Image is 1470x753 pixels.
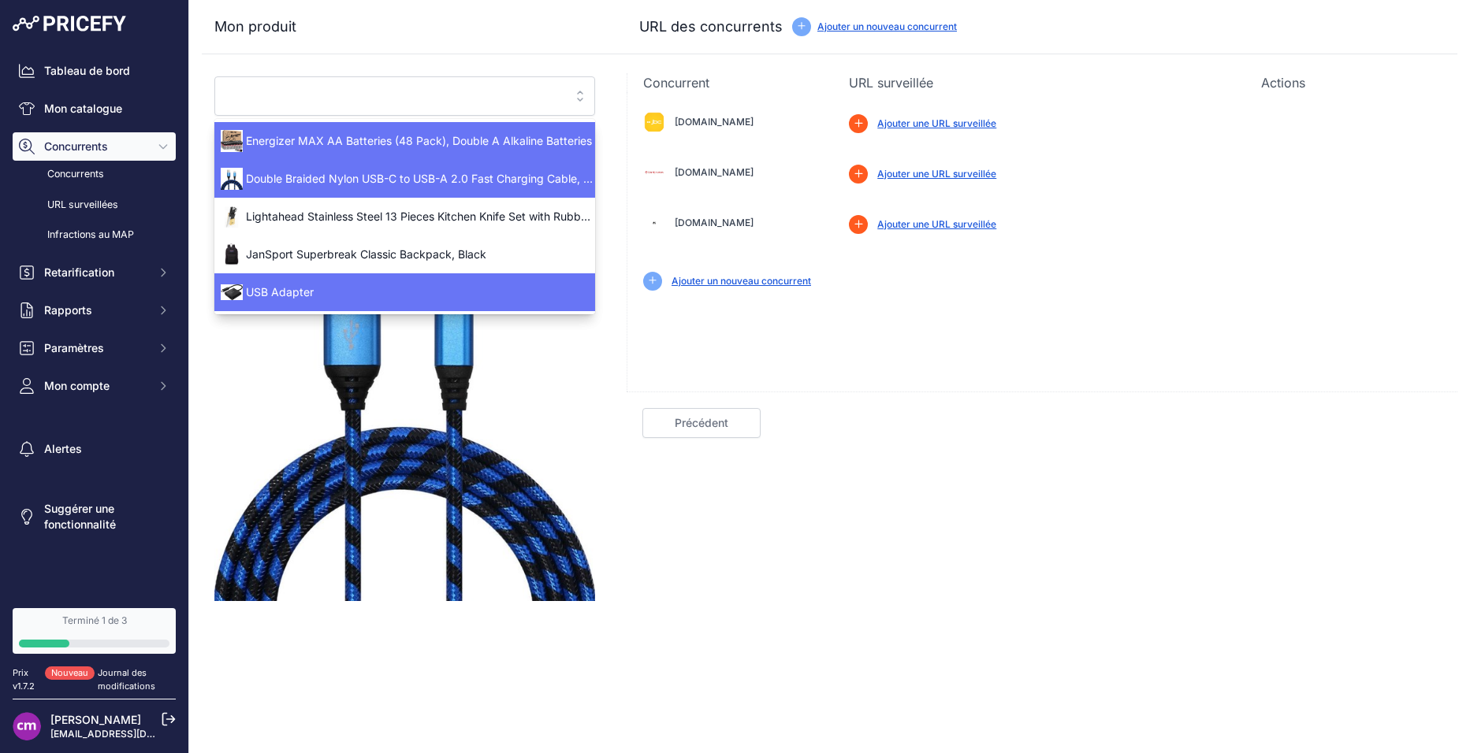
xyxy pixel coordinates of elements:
font: Tableau de bord [44,63,130,79]
button: Mon compte [13,372,176,400]
div: Terminé 1 de 3 [19,614,169,627]
img: Pricefy Logo [13,16,126,32]
p: URL surveillée [849,73,1236,92]
p: Actions [1261,73,1442,92]
span: Rapports [44,302,147,318]
a: URL surveillées [13,191,176,219]
img: usbadapter.jpg [221,281,243,303]
a: Ajouter une URL surveillée [877,168,996,180]
a: Terminé 1 de 3 [13,608,176,654]
a: Suggérer une fonctionnalité [13,495,176,539]
span: Retarification [44,265,147,280]
button: Paramètres [13,334,176,362]
span: Nouveau [45,666,95,680]
font: Suggérer une fonctionnalité [44,501,169,532]
a: Tableau de bord [13,57,176,85]
img: charging-cable.jpeg [221,168,243,190]
font: Mon catalogue [44,101,122,117]
a: Ajouter une URL surveillée [877,218,996,230]
a: [PERSON_NAME] [50,713,141,726]
a: Journal des modifications [98,667,155,692]
div: Prix v1.7.2 [13,666,45,692]
a: Précédent [642,408,761,438]
span: Lightahead Stainless Steel 13 Pieces Kitchen Knife Set with Rubber Wood Block [214,209,595,224]
img: batteries.jpeg [221,130,243,152]
h3: Mon produit [214,16,595,38]
a: [DOMAIN_NAME] [675,166,754,178]
a: [EMAIL_ADDRESS][DOMAIN_NAME] [50,728,215,740]
a: Ajouter une URL surveillée [877,117,996,129]
img: knife-set.jpeg [221,206,243,228]
a: Alertes [13,435,176,463]
font: Alertes [44,441,82,457]
img: backpack.jpeg [221,243,243,265]
h3: URL des concurrents [639,16,783,38]
a: [DOMAIN_NAME] [675,116,754,128]
nav: Barre latérale [13,57,176,589]
button: Rapports [13,296,176,325]
span: Mon compte [44,378,147,394]
a: Ajouter un nouveau concurrent [672,275,811,287]
button: Retarification [13,258,176,287]
span: Double Braided Nylon USB-C to USB-A 2.0 Fast Charging Cable, 3A - 6-Foot, Silver [214,171,595,187]
button: Concurrents [13,132,176,161]
p: Concurrent [643,73,824,92]
a: [DOMAIN_NAME] [675,217,754,228]
a: Mon catalogue [13,95,176,123]
span: Paramètres [44,340,147,356]
span: Energizer MAX AA Batteries (48 Pack), Double A Alkaline Batteries [214,133,595,149]
a: Ajouter un nouveau concurrent [817,20,957,32]
a: Concurrents [13,161,176,188]
span: Concurrents [44,139,147,154]
span: JanSport Superbreak Classic Backpack, Black [214,247,595,262]
span: USB Adapter [214,284,595,300]
a: Infractions au MAP [13,221,176,249]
